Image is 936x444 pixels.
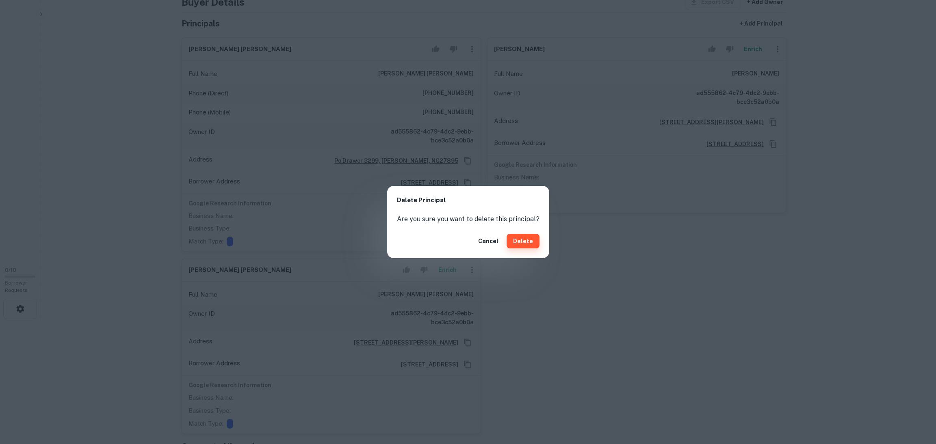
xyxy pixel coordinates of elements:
[397,214,539,224] p: Are you sure you want to delete this principal?
[475,234,502,248] button: Cancel
[895,379,936,418] iframe: Chat Widget
[507,234,539,248] button: Delete
[387,186,549,215] h2: Delete Principal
